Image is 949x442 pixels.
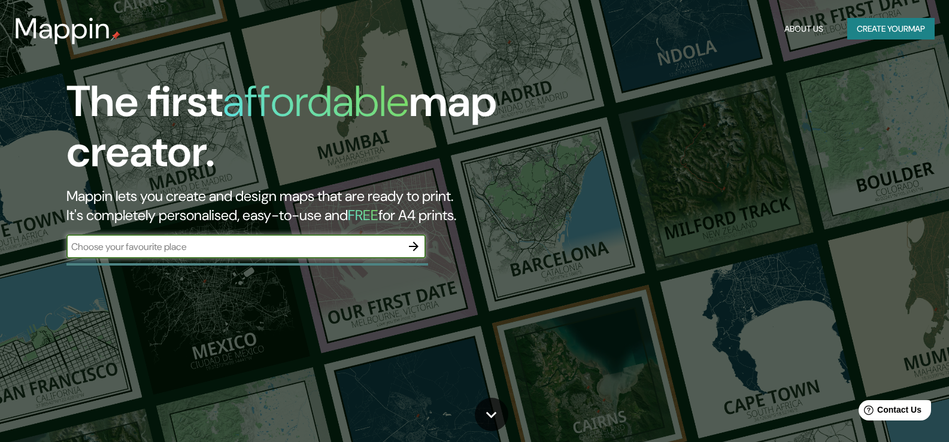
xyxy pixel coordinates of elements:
[847,18,935,40] button: Create yourmap
[348,206,378,224] h5: FREE
[223,74,409,129] h1: affordable
[66,240,402,254] input: Choose your favourite place
[111,31,120,41] img: mappin-pin
[14,12,111,45] h3: Mappin
[842,395,936,429] iframe: Help widget launcher
[66,187,541,225] h2: Mappin lets you create and design maps that are ready to print. It's completely personalised, eas...
[780,18,828,40] button: About Us
[66,77,541,187] h1: The first map creator.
